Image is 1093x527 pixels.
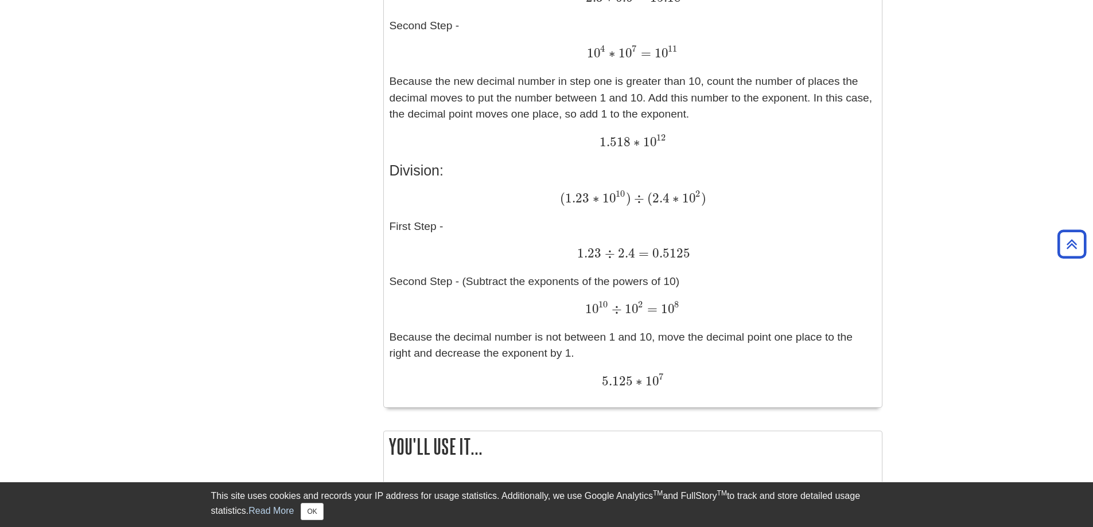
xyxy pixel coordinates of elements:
[649,245,690,261] span: 0.5125
[565,190,589,206] span: 1.23
[602,373,633,389] span: 5.125
[1053,236,1090,252] a: Back to Top
[589,190,599,206] span: ∗
[638,299,643,310] span: 2
[643,134,657,150] span: 10
[644,301,658,317] span: =
[600,43,605,54] span: 4
[602,190,616,206] span: 10
[645,373,659,389] span: 10
[587,45,601,61] span: 10
[637,45,651,61] span: =
[625,301,639,317] span: 10
[301,503,323,520] button: Close
[384,431,882,462] h2: You'll use it...
[577,245,601,261] span: 1.23
[615,245,635,261] span: 2.4
[635,245,649,261] span: =
[661,301,675,317] span: 10
[631,190,644,206] span: ÷
[601,245,614,261] span: ÷
[626,190,631,206] span: )
[717,489,727,497] sup: TM
[659,371,663,382] span: 7
[609,301,622,317] span: ÷
[655,45,668,61] span: 10
[670,190,679,206] span: ∗
[560,190,565,206] span: (
[211,489,882,520] div: This site uses cookies and records your IP address for usage statistics. Additionally, we use Goo...
[585,301,599,317] span: 10
[695,188,700,199] span: 2
[633,373,643,389] span: ∗
[653,489,663,497] sup: TM
[390,190,876,391] p: First Step - Second Step - (Subtract the exponents of the powers of 10) Because the decimal numbe...
[606,45,616,61] span: ∗
[682,190,696,206] span: 10
[652,190,670,206] span: 2.4
[248,506,294,516] a: Read More
[631,134,640,150] span: ∗
[701,190,706,206] span: )
[668,43,677,54] span: 11
[600,134,631,150] span: 1.518
[390,478,876,494] p: It’s used in a lot of places where very large or very small quantities need to be measured.
[674,299,679,310] span: 8
[598,299,608,310] span: 10
[632,43,636,54] span: 7
[616,188,625,199] span: 10
[656,132,666,143] span: 12
[619,45,632,61] span: 10
[390,162,876,179] h3: Division:
[644,190,652,206] span: (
